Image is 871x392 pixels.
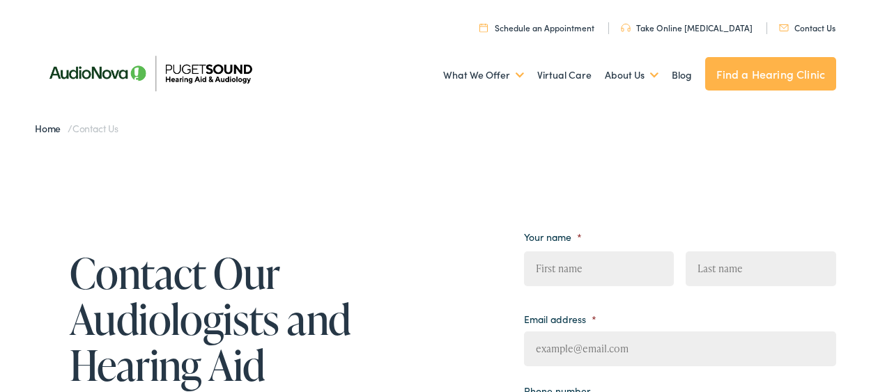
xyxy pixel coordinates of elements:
[686,251,836,286] input: Last name
[672,49,692,101] a: Blog
[72,121,118,135] span: Contact Us
[537,49,592,101] a: Virtual Care
[479,23,488,32] img: utility icon
[479,22,594,33] a: Schedule an Appointment
[779,22,835,33] a: Contact Us
[35,121,68,135] a: Home
[443,49,524,101] a: What We Offer
[524,313,596,325] label: Email address
[524,230,582,243] label: Your name
[605,49,658,101] a: About Us
[35,121,118,135] span: /
[524,331,837,366] input: example@email.com
[621,24,631,32] img: utility icon
[705,57,836,91] a: Find a Hearing Clinic
[621,22,753,33] a: Take Online [MEDICAL_DATA]
[524,251,675,286] input: First name
[779,24,789,31] img: utility icon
